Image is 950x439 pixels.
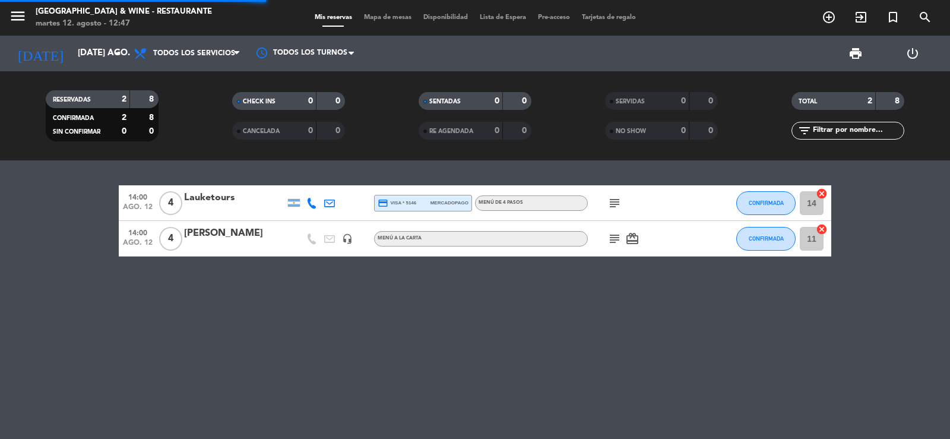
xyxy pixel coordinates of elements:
[884,36,941,71] div: LOG OUT
[848,46,863,61] span: print
[335,127,343,135] strong: 0
[822,10,836,24] i: add_circle_outline
[122,127,126,135] strong: 0
[110,46,125,61] i: arrow_drop_down
[854,10,868,24] i: exit_to_app
[474,14,532,21] span: Lista de Espera
[918,10,932,24] i: search
[495,127,499,135] strong: 0
[36,18,212,30] div: martes 12. agosto - 12:47
[149,95,156,103] strong: 8
[378,236,422,241] span: MENÚ A LA CARTA
[308,127,313,135] strong: 0
[122,113,126,122] strong: 2
[816,223,828,235] i: cancel
[905,46,920,61] i: power_settings_new
[799,99,817,105] span: TOTAL
[522,97,529,105] strong: 0
[309,14,358,21] span: Mis reservas
[576,14,642,21] span: Tarjetas de regalo
[243,99,275,105] span: CHECK INS
[616,99,645,105] span: SERVIDAS
[36,6,212,18] div: [GEOGRAPHIC_DATA] & Wine - Restaurante
[53,97,91,103] span: RESERVADAS
[886,10,900,24] i: turned_in_not
[867,97,872,105] strong: 2
[149,127,156,135] strong: 0
[607,232,622,246] i: subject
[417,14,474,21] span: Disponibilidad
[532,14,576,21] span: Pre-acceso
[9,7,27,29] button: menu
[123,225,153,239] span: 14:00
[749,235,784,242] span: CONFIRMADA
[522,127,529,135] strong: 0
[159,191,182,215] span: 4
[708,127,715,135] strong: 0
[123,239,153,252] span: ago. 12
[9,40,72,67] i: [DATE]
[429,128,473,134] span: RE AGENDADA
[708,97,715,105] strong: 0
[681,97,686,105] strong: 0
[184,226,285,241] div: [PERSON_NAME]
[378,198,388,209] i: credit_card
[681,127,686,135] strong: 0
[308,97,313,105] strong: 0
[736,227,796,251] button: CONFIRMADA
[616,128,646,134] span: NO SHOW
[53,115,94,121] span: CONFIRMADA
[607,196,622,210] i: subject
[342,233,353,244] i: headset_mic
[153,49,235,58] span: Todos los servicios
[625,232,639,246] i: card_giftcard
[816,188,828,200] i: cancel
[812,124,904,137] input: Filtrar por nombre...
[495,97,499,105] strong: 0
[736,191,796,215] button: CONFIRMADA
[9,7,27,25] i: menu
[123,203,153,217] span: ago. 12
[358,14,417,21] span: Mapa de mesas
[378,198,416,209] span: visa * 5146
[430,199,468,207] span: mercadopago
[429,99,461,105] span: SENTADAS
[149,113,156,122] strong: 8
[895,97,902,105] strong: 8
[797,124,812,138] i: filter_list
[184,190,285,206] div: Lauketours
[335,97,343,105] strong: 0
[53,129,100,135] span: SIN CONFIRMAR
[243,128,280,134] span: CANCELADA
[479,200,523,205] span: MENÚ DE 4 PASOS
[749,200,784,206] span: CONFIRMADA
[123,190,153,203] span: 14:00
[122,95,126,103] strong: 2
[159,227,182,251] span: 4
